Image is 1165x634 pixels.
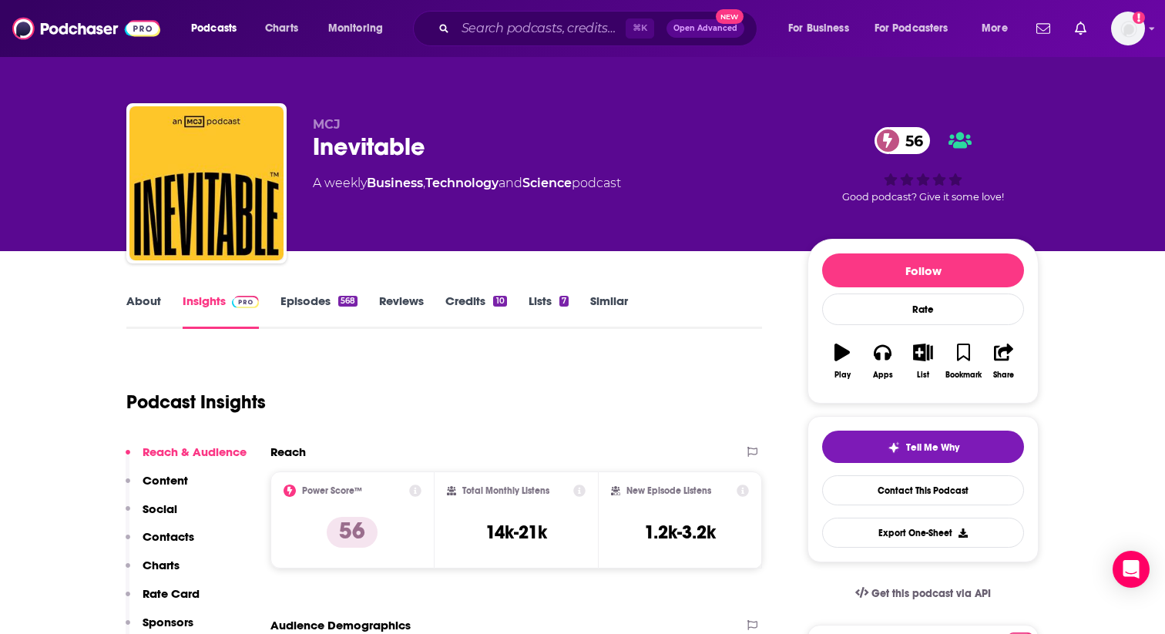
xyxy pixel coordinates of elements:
[143,615,193,629] p: Sponsors
[143,586,200,601] p: Rate Card
[143,501,177,516] p: Social
[12,14,160,43] img: Podchaser - Follow, Share and Rate Podcasts
[313,117,341,132] span: MCJ
[327,517,378,548] p: 56
[183,294,259,329] a: InsightsPodchaser Pro
[522,176,572,190] a: Science
[822,431,1024,463] button: tell me why sparkleTell Me Why
[1111,12,1145,45] button: Show profile menu
[379,294,424,329] a: Reviews
[903,334,943,389] button: List
[834,371,851,380] div: Play
[445,294,506,329] a: Credits10
[126,529,194,558] button: Contacts
[1133,12,1145,24] svg: Add a profile image
[1111,12,1145,45] img: User Profile
[265,18,298,39] span: Charts
[428,11,772,46] div: Search podcasts, credits, & more...
[822,294,1024,325] div: Rate
[143,529,194,544] p: Contacts
[862,334,902,389] button: Apps
[126,391,266,414] h1: Podcast Insights
[143,444,247,459] p: Reach & Audience
[626,18,654,39] span: ⌘ K
[822,475,1024,505] a: Contact This Podcast
[984,334,1024,389] button: Share
[788,18,849,39] span: For Business
[906,441,959,454] span: Tell Me Why
[626,485,711,496] h2: New Episode Listens
[590,294,628,329] a: Similar
[280,294,358,329] a: Episodes568
[302,485,362,496] h2: Power Score™
[1113,551,1150,588] div: Open Intercom Messenger
[180,16,257,41] button: open menu
[126,473,188,501] button: Content
[982,18,1008,39] span: More
[871,587,991,600] span: Get this podcast via API
[493,296,506,307] div: 10
[1030,15,1056,42] a: Show notifications dropdown
[822,334,862,389] button: Play
[425,176,499,190] a: Technology
[842,191,1004,203] span: Good podcast? Give it some love!
[367,176,423,190] a: Business
[462,485,549,496] h2: Total Monthly Listens
[716,9,744,24] span: New
[338,296,358,307] div: 568
[270,444,306,459] h2: Reach
[875,18,948,39] span: For Podcasters
[865,16,971,41] button: open menu
[499,176,522,190] span: and
[1069,15,1093,42] a: Show notifications dropdown
[673,25,737,32] span: Open Advanced
[232,296,259,308] img: Podchaser Pro
[822,518,1024,548] button: Export One-Sheet
[873,371,893,380] div: Apps
[126,444,247,473] button: Reach & Audience
[1111,12,1145,45] span: Logged in as alignPR
[666,19,744,38] button: Open AdvancedNew
[126,558,180,586] button: Charts
[317,16,403,41] button: open menu
[143,473,188,488] p: Content
[126,586,200,615] button: Rate Card
[993,371,1014,380] div: Share
[423,176,425,190] span: ,
[559,296,569,307] div: 7
[328,18,383,39] span: Monitoring
[890,127,931,154] span: 56
[255,16,307,41] a: Charts
[822,253,1024,287] button: Follow
[777,16,868,41] button: open menu
[945,371,982,380] div: Bookmark
[126,294,161,329] a: About
[485,521,547,544] h3: 14k-21k
[843,575,1003,612] a: Get this podcast via API
[129,106,284,260] img: Inevitable
[313,174,621,193] div: A weekly podcast
[943,334,983,389] button: Bookmark
[529,294,569,329] a: Lists7
[807,117,1039,213] div: 56Good podcast? Give it some love!
[917,371,929,380] div: List
[875,127,931,154] a: 56
[644,521,716,544] h3: 1.2k-3.2k
[143,558,180,572] p: Charts
[191,18,237,39] span: Podcasts
[455,16,626,41] input: Search podcasts, credits, & more...
[270,618,411,632] h2: Audience Demographics
[126,501,177,530] button: Social
[888,441,900,454] img: tell me why sparkle
[971,16,1027,41] button: open menu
